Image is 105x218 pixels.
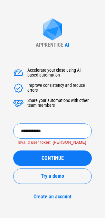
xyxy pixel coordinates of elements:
div: Share your automations with other team members [27,98,92,108]
button: Try a demo [13,168,92,184]
img: Accelerate [13,83,24,93]
div: Accelerate your close using AI based automation [27,68,92,78]
img: Accelerate [13,98,24,108]
img: Apprentice AI [40,18,65,42]
div: APPRENTICE [36,42,63,48]
img: Accelerate [13,68,24,78]
div: AI [65,42,69,48]
span: Try a demo [41,174,64,179]
div: Improve consistency and reduce errors [27,83,92,93]
p: Invalid user token: [PERSON_NAME] [18,140,87,146]
a: Create an account [13,194,92,200]
span: CONTINUE [42,156,64,161]
button: CONTINUE [13,150,92,166]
